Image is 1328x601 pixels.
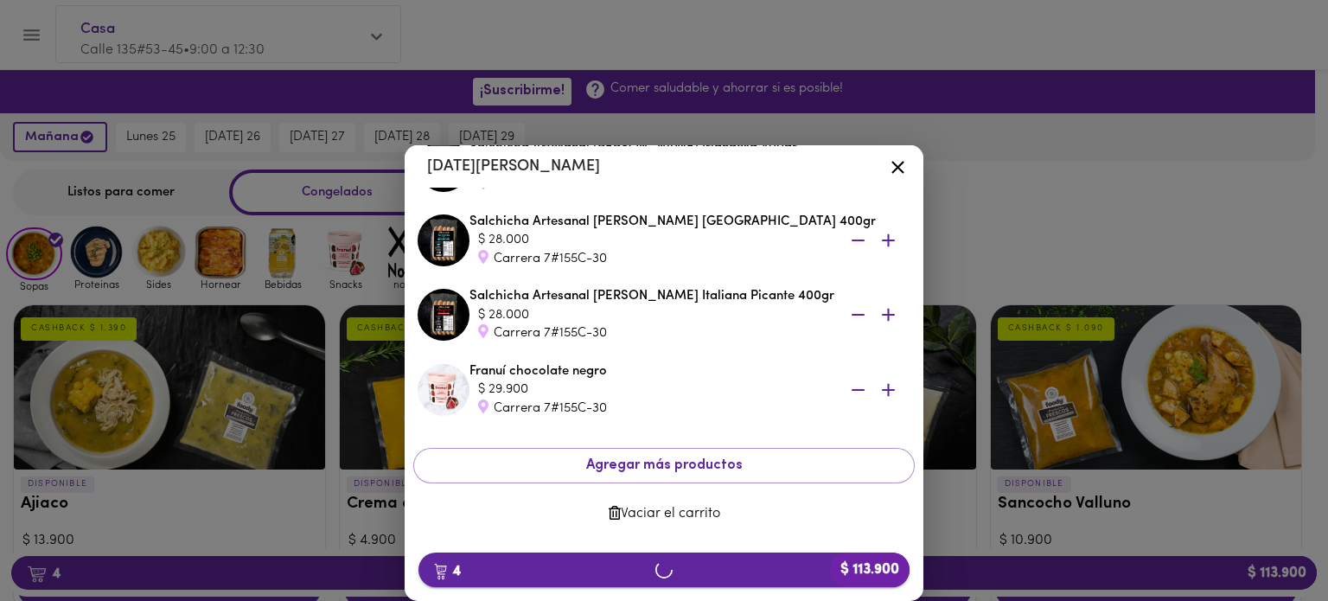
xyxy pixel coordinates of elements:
button: Vaciar el carrito [413,497,915,531]
li: [DATE][PERSON_NAME] [413,145,915,187]
span: Agregar más productos [428,457,900,474]
div: Carrera 7#155C-30 [478,250,824,268]
div: Franuí chocolate negro [469,362,910,418]
div: $ 28.000 [478,306,824,324]
div: Salchicha Artesanal [PERSON_NAME] [GEOGRAPHIC_DATA] 400gr [469,213,910,268]
div: Carrera 7#155C-30 [478,400,824,418]
img: Franuí chocolate negro [418,364,469,416]
div: Carrera 7#155C-30 [478,324,824,342]
img: Salchicha Artesanal Mullens Argentina 400gr [418,214,469,266]
img: cart.png [434,563,447,580]
b: $ 113.900 [830,553,910,587]
iframe: Messagebird Livechat Widget [1228,501,1311,584]
button: 4$ 113.900 [418,553,910,587]
div: $ 29.900 [478,380,824,399]
div: Salchicha Artesanal [PERSON_NAME] Italiana Picante 400gr [469,287,910,342]
b: 4 [424,559,471,582]
span: Vaciar el carrito [427,506,901,522]
img: Salchicha Artesanal Mullens Italiana Picante 400gr [418,289,469,341]
button: Agregar más productos [413,448,915,483]
div: $ 28.000 [478,231,824,249]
